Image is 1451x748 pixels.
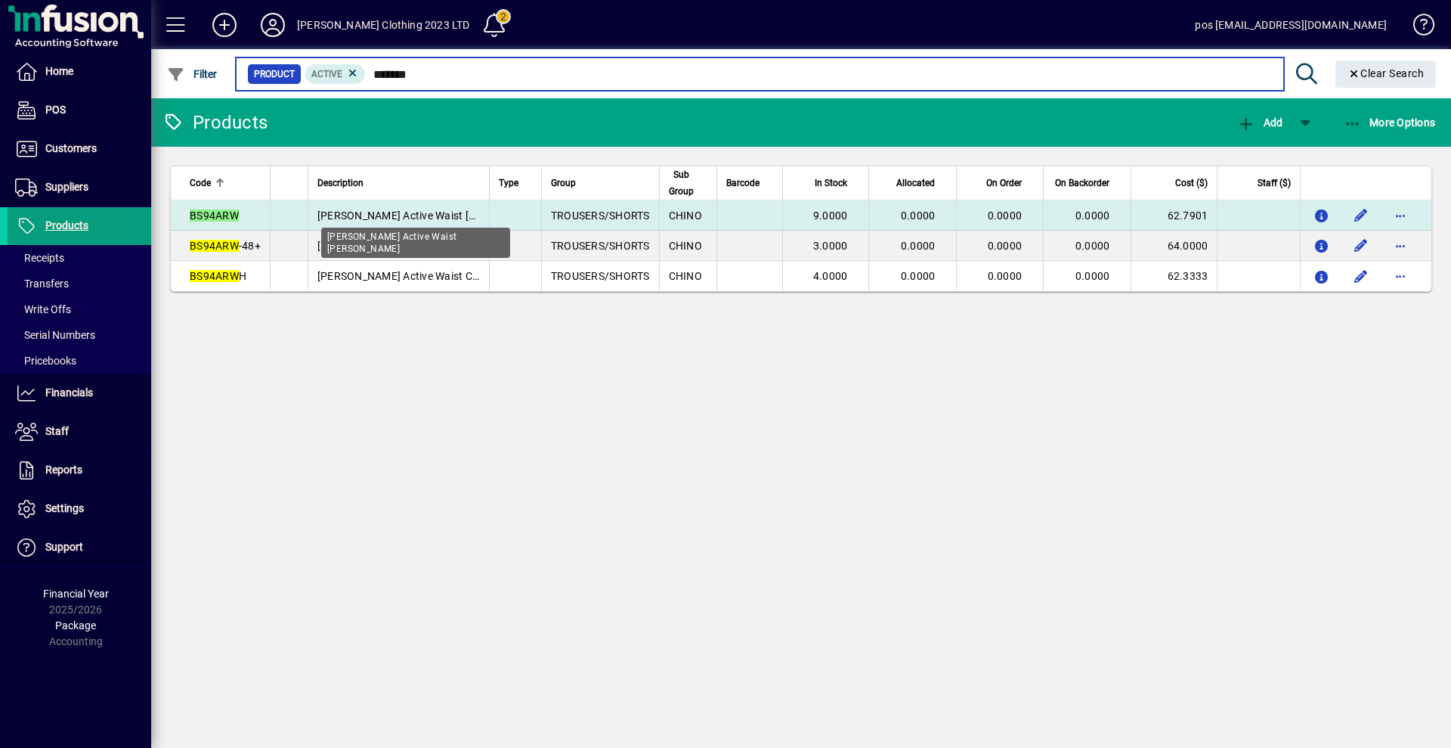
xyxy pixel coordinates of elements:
button: Edit [1349,264,1373,288]
span: Financial Year [43,588,109,600]
a: Customers [8,130,151,168]
span: Product [254,67,295,82]
span: Group [551,175,576,191]
span: TROUSERS/SHORTS [551,270,650,282]
span: Staff ($) [1258,175,1291,191]
span: Suppliers [45,181,88,193]
span: Staff [45,425,69,437]
span: Support [45,541,83,553]
span: Write Offs [15,303,71,315]
a: Receipts [8,245,151,271]
span: 0.0000 [1075,240,1110,252]
span: Type [499,175,518,191]
span: 9.0000 [813,210,848,222]
button: Edit [1349,234,1373,258]
td: 62.7901 [1131,200,1217,231]
button: More options [1388,264,1412,288]
span: 0.0000 [988,270,1023,282]
span: 0.0000 [988,210,1023,222]
span: 0.0000 [901,210,936,222]
span: Receipts [15,252,64,264]
span: On Order [986,175,1022,191]
span: 4.0000 [813,270,848,282]
mat-chip: Activation Status: Active [305,64,366,84]
div: Type [499,175,532,191]
div: pos [EMAIL_ADDRESS][DOMAIN_NAME] [1195,13,1387,37]
span: [PERSON_NAME] Active Waist Chino - White [317,270,529,282]
span: 0.0000 [901,270,936,282]
button: Add [200,11,249,39]
span: Barcode [726,175,760,191]
span: Pricebooks [15,355,76,367]
button: More Options [1340,109,1440,136]
a: Pricebooks [8,348,151,374]
div: In Stock [792,175,862,191]
span: 0.0000 [1075,210,1110,222]
span: 0.0000 [901,240,936,252]
span: In Stock [815,175,847,191]
span: 3.0000 [813,240,848,252]
span: Home [45,65,73,77]
span: Sub Group [669,166,694,200]
span: Reports [45,464,82,476]
div: [PERSON_NAME] Active Waist [PERSON_NAME] [321,228,510,258]
a: Settings [8,490,151,528]
span: Financials [45,386,93,399]
span: Products [45,219,88,231]
span: [PERSON_NAME] Active Waist Chino 48+ - Wolf [317,240,545,252]
span: Description [317,175,364,191]
span: Code [190,175,211,191]
td: 64.0000 [1131,231,1217,261]
em: BS94ARW [190,210,239,222]
a: Write Offs [8,296,151,322]
span: -48+ [190,240,261,252]
a: Knowledge Base [1402,3,1432,52]
span: Active [311,69,342,79]
button: Clear [1335,61,1437,88]
div: Sub Group [669,166,707,200]
span: Package [55,619,96,632]
span: Customers [45,142,97,154]
div: Allocated [878,175,948,191]
button: Filter [163,61,221,88]
span: TROUSERS/SHORTS [551,240,650,252]
span: More Options [1344,116,1436,129]
span: Filter [167,68,218,80]
span: Serial Numbers [15,329,95,341]
span: Cost ($) [1175,175,1208,191]
div: On Order [966,175,1035,191]
span: TROUSERS/SHORTS [551,210,650,222]
em: BS94ARW [190,270,239,282]
span: Transfers [15,278,69,290]
div: On Backorder [1053,175,1123,191]
a: Transfers [8,271,151,296]
div: Description [317,175,480,191]
span: Settings [45,502,84,514]
span: CHINO [669,270,702,282]
a: Reports [8,452,151,489]
span: H [190,270,246,282]
span: CHINO [669,240,702,252]
span: 0.0000 [988,240,1023,252]
button: More options [1388,203,1412,228]
em: BS94ARW [190,240,239,252]
button: More options [1388,234,1412,258]
span: [PERSON_NAME] Active Waist [PERSON_NAME] [317,210,549,222]
a: Serial Numbers [8,322,151,348]
span: Clear Search [1347,67,1425,79]
div: [PERSON_NAME] Clothing 2023 LTD [297,13,469,37]
span: Allocated [896,175,935,191]
button: Add [1233,109,1286,136]
a: Support [8,529,151,566]
span: 0.0000 [1075,270,1110,282]
a: Staff [8,413,151,451]
div: Barcode [726,175,773,191]
div: Products [162,110,268,135]
span: POS [45,104,66,116]
div: Group [551,175,650,191]
button: Edit [1349,203,1373,228]
span: Add [1237,116,1282,129]
td: 62.3333 [1131,261,1217,291]
a: Suppliers [8,169,151,206]
div: Code [190,175,261,191]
